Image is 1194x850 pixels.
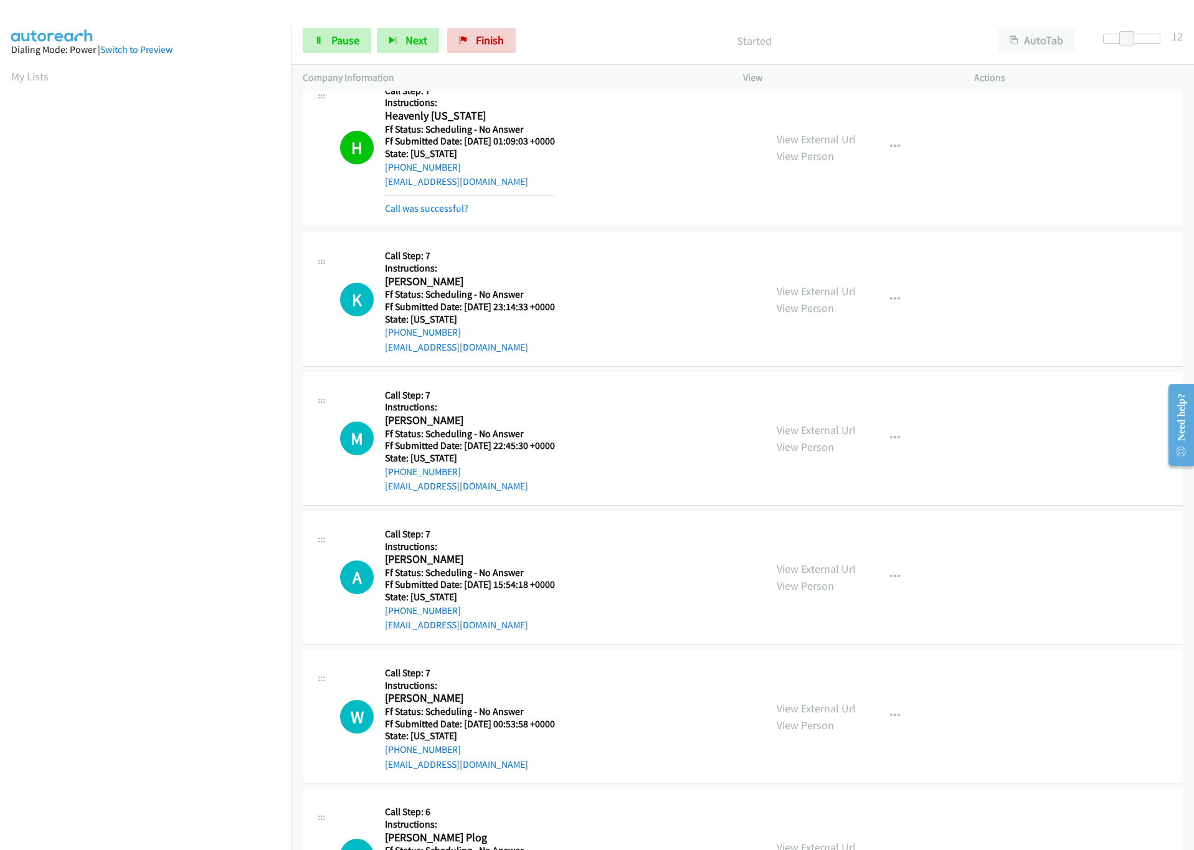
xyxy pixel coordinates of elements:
[385,176,528,187] a: [EMAIL_ADDRESS][DOMAIN_NAME]
[385,541,555,553] h5: Instructions:
[385,591,555,603] h5: State: [US_STATE]
[385,744,461,755] a: [PHONE_NUMBER]
[777,562,856,576] a: View External Url
[385,288,555,301] h5: Ff Status: Scheduling - No Answer
[777,440,834,454] a: View Person
[777,701,856,715] a: View External Url
[385,706,555,718] h5: Ff Status: Scheduling - No Answer
[385,718,555,730] h5: Ff Submitted Date: [DATE] 00:53:58 +0000
[385,452,555,465] h5: State: [US_STATE]
[385,831,555,845] h2: [PERSON_NAME] Plog
[533,32,975,49] p: Started
[331,33,359,47] span: Pause
[385,667,555,679] h5: Call Step: 7
[777,149,834,163] a: View Person
[777,718,834,732] a: View Person
[385,619,528,631] a: [EMAIL_ADDRESS][DOMAIN_NAME]
[385,428,555,440] h5: Ff Status: Scheduling - No Answer
[777,301,834,315] a: View Person
[385,528,555,541] h5: Call Step: 7
[385,275,555,289] h2: [PERSON_NAME]
[340,283,374,316] h1: K
[385,135,555,148] h5: Ff Submitted Date: [DATE] 01:09:03 +0000
[385,389,555,402] h5: Call Step: 7
[340,700,374,734] h1: W
[385,806,555,818] h5: Call Step: 6
[1172,28,1183,45] div: 12
[385,679,555,692] h5: Instructions:
[385,161,461,173] a: [PHONE_NUMBER]
[340,422,374,455] div: The call is yet to be attempted
[340,560,374,594] h1: A
[385,341,528,353] a: [EMAIL_ADDRESS][DOMAIN_NAME]
[377,28,439,53] button: Next
[385,262,555,275] h5: Instructions:
[777,423,856,437] a: View External Url
[405,33,427,47] span: Next
[385,758,528,770] a: [EMAIL_ADDRESS][DOMAIN_NAME]
[385,818,555,831] h5: Instructions:
[385,466,461,478] a: [PHONE_NUMBER]
[340,560,374,594] div: The call is yet to be attempted
[385,552,555,567] h2: [PERSON_NAME]
[385,605,461,616] a: [PHONE_NUMBER]
[385,326,461,338] a: [PHONE_NUMBER]
[385,578,555,591] h5: Ff Submitted Date: [DATE] 15:54:18 +0000
[385,440,555,452] h5: Ff Submitted Date: [DATE] 22:45:30 +0000
[447,28,516,53] a: Finish
[340,700,374,734] div: The call is yet to be attempted
[385,148,555,160] h5: State: [US_STATE]
[385,97,555,109] h5: Instructions:
[303,70,721,85] p: Company Information
[340,422,374,455] h1: M
[385,301,555,313] h5: Ff Submitted Date: [DATE] 23:14:33 +0000
[743,70,952,85] p: View
[385,123,555,136] h5: Ff Status: Scheduling - No Answer
[385,691,555,706] h2: [PERSON_NAME]
[476,33,504,47] span: Finish
[303,28,371,53] a: Pause
[385,567,555,579] h5: Ff Status: Scheduling - No Answer
[777,132,856,146] a: View External Url
[385,250,555,262] h5: Call Step: 7
[11,42,280,57] div: Dialing Mode: Power |
[385,730,555,742] h5: State: [US_STATE]
[998,28,1075,53] button: AutoTab
[385,480,528,492] a: [EMAIL_ADDRESS][DOMAIN_NAME]
[974,70,1183,85] p: Actions
[340,131,374,164] h1: H
[1158,375,1194,475] iframe: Resource Center
[777,578,834,593] a: View Person
[11,69,49,83] a: My Lists
[385,202,468,214] a: Call was successful?
[385,413,555,428] h2: [PERSON_NAME]
[385,85,555,97] h5: Call Step: 7
[100,44,173,55] a: Switch to Preview
[385,313,555,326] h5: State: [US_STATE]
[777,284,856,298] a: View External Url
[11,96,291,687] iframe: Dialpad
[385,109,555,123] h2: Heavenly [US_STATE]
[385,401,555,413] h5: Instructions:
